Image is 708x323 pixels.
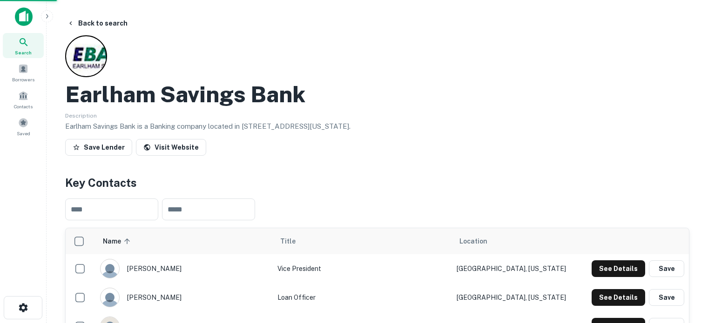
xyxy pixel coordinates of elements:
img: capitalize-icon.png [15,7,33,26]
div: [PERSON_NAME] [100,288,268,307]
a: Visit Website [136,139,206,156]
button: Back to search [63,15,131,32]
a: Contacts [3,87,44,112]
span: Title [280,236,308,247]
a: Saved [3,114,44,139]
td: Loan Officer [273,283,452,312]
th: Title [273,228,452,254]
td: [GEOGRAPHIC_DATA], [US_STATE] [452,254,580,283]
span: Contacts [14,103,33,110]
img: 9c8pery4andzj6ohjkjp54ma2 [101,288,119,307]
span: Description [65,112,97,119]
h4: Key Contacts [65,174,689,191]
span: Saved [17,130,30,137]
td: Vice President [273,254,452,283]
div: [PERSON_NAME] [100,259,268,278]
th: Location [452,228,580,254]
img: 9c8pery4andzj6ohjkjp54ma2 [101,259,119,278]
p: Earlham Savings Bank is a Banking company located in [STREET_ADDRESS][US_STATE]. [65,121,689,132]
button: See Details [592,289,645,306]
button: See Details [592,260,645,277]
button: Save [649,260,684,277]
th: Name [95,228,273,254]
span: Name [103,236,133,247]
span: Location [459,236,487,247]
span: Search [15,49,32,56]
a: Search [3,33,44,58]
span: Borrowers [12,76,34,83]
a: Borrowers [3,60,44,85]
td: [GEOGRAPHIC_DATA], [US_STATE] [452,283,580,312]
button: Save Lender [65,139,132,156]
button: Save [649,289,684,306]
h2: Earlham Savings Bank [65,81,305,108]
iframe: Chat Widget [661,249,708,293]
